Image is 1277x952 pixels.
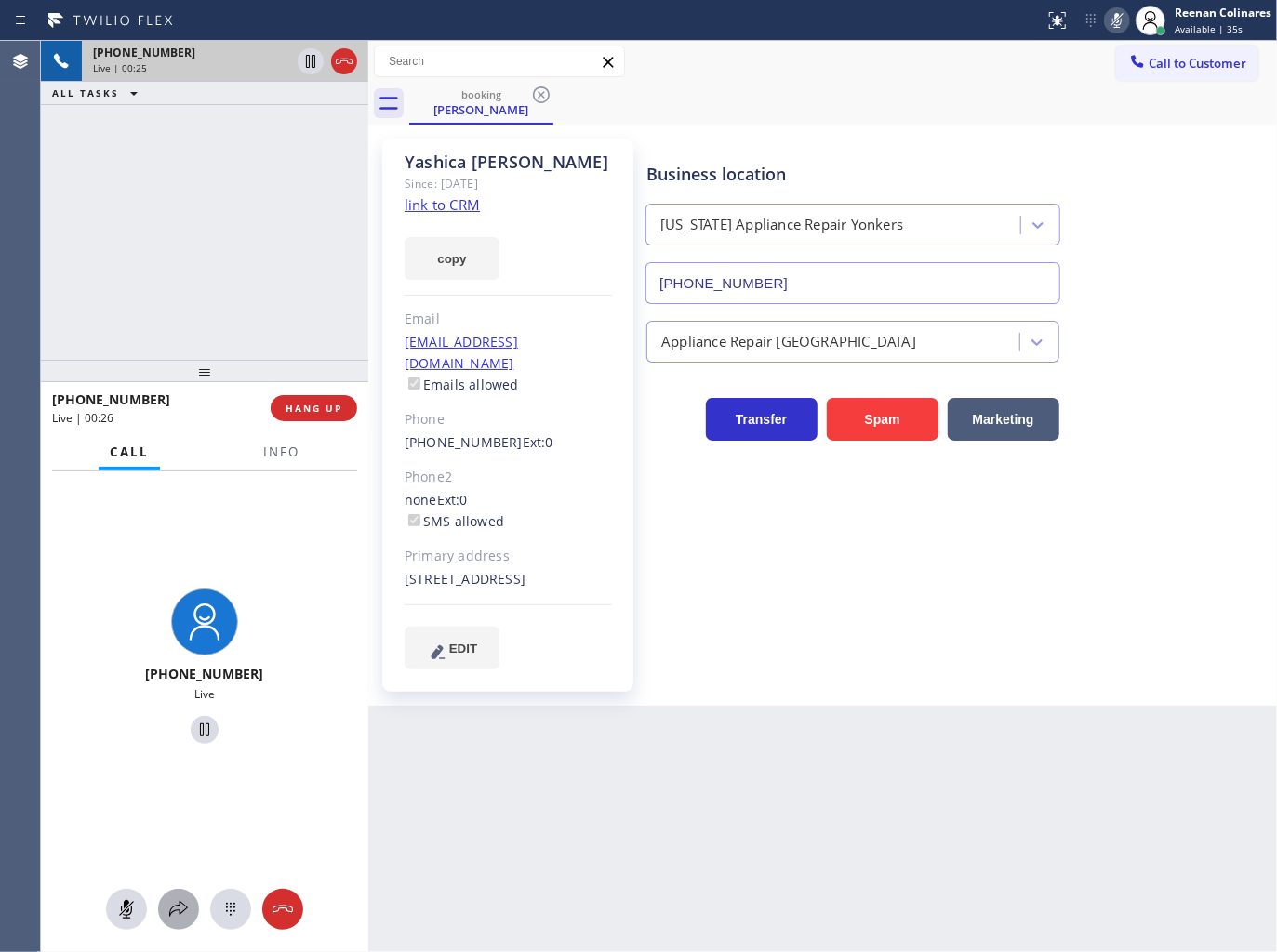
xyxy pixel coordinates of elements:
[408,514,420,526] input: SMS allowed
[405,309,612,330] div: Email
[1175,22,1243,35] span: Available | 35s
[405,433,523,451] a: [PHONE_NUMBER]
[646,162,1058,187] div: Business location
[405,152,612,173] div: Yashica [PERSON_NAME]
[405,333,518,372] a: [EMAIL_ADDRESS][DOMAIN_NAME]
[405,409,612,430] div: Phone
[262,889,303,930] button: Hang up
[706,398,818,441] button: Transfer
[99,434,160,470] button: Call
[1149,55,1246,72] span: Call to Customer
[405,569,612,590] div: [STREET_ADDRESS]
[405,376,519,393] label: Emails allowed
[411,87,552,101] div: booking
[106,889,147,930] button: Mute
[948,398,1059,441] button: Marketing
[52,86,119,99] span: ALL TASKS
[286,402,342,415] span: HANG UP
[110,443,149,460] span: Call
[194,686,215,702] span: Live
[408,377,420,390] input: Emails allowed
[1116,46,1258,81] button: Call to Customer
[827,398,938,441] button: Spam
[52,390,170,408] span: [PHONE_NUMBER]
[375,46,624,76] input: Search
[263,443,299,460] span: Info
[405,173,612,194] div: Since: [DATE]
[93,61,147,74] span: Live | 00:25
[645,262,1059,304] input: Phone Number
[405,512,504,530] label: SMS allowed
[405,627,499,669] button: EDIT
[271,395,357,421] button: HANG UP
[52,410,113,426] span: Live | 00:26
[449,641,477,655] span: EDIT
[411,83,552,123] div: Yashica Miller
[405,237,499,280] button: copy
[298,48,324,74] button: Hold Customer
[252,434,311,470] button: Info
[146,665,264,682] span: [PHONE_NUMBER]
[331,48,357,74] button: Hang up
[405,467,612,488] div: Phone2
[661,331,916,352] div: Appliance Repair [GEOGRAPHIC_DATA]
[523,433,553,451] span: Ext: 0
[405,546,612,567] div: Primary address
[405,195,480,214] a: link to CRM
[41,82,156,104] button: ALL TASKS
[158,889,199,930] button: Open directory
[210,889,251,930] button: Open dialpad
[191,716,219,744] button: Hold Customer
[1175,5,1271,20] div: Reenan Colinares
[411,101,552,118] div: [PERSON_NAME]
[1104,7,1130,33] button: Mute
[660,215,903,236] div: [US_STATE] Appliance Repair Yonkers
[405,490,612,533] div: none
[93,45,195,60] span: [PHONE_NUMBER]
[437,491,468,509] span: Ext: 0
